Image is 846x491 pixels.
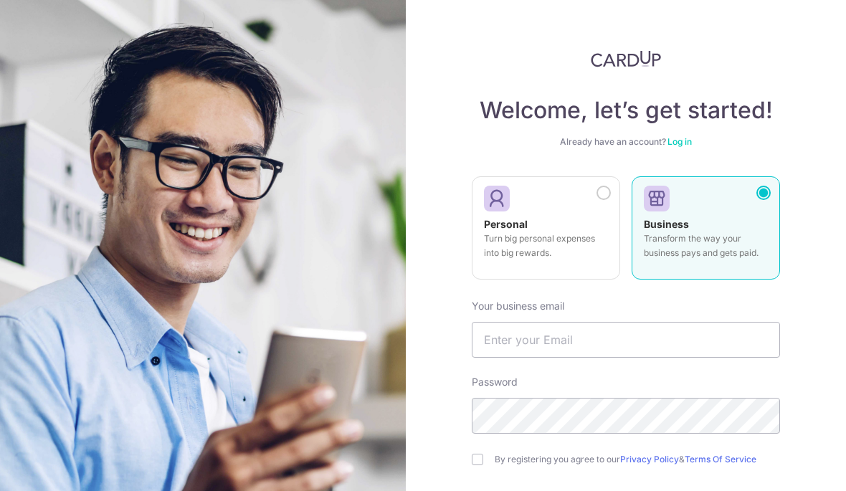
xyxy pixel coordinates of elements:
[644,232,768,260] p: Transform the way your business pays and gets paid.
[644,218,689,230] strong: Business
[667,136,692,147] a: Log in
[472,96,780,125] h4: Welcome, let’s get started!
[685,454,756,464] a: Terms Of Service
[472,322,780,358] input: Enter your Email
[591,50,661,67] img: CardUp Logo
[495,454,780,465] label: By registering you agree to our &
[472,299,564,313] label: Your business email
[484,218,528,230] strong: Personal
[472,136,780,148] div: Already have an account?
[632,176,780,288] a: Business Transform the way your business pays and gets paid.
[472,176,620,288] a: Personal Turn big personal expenses into big rewards.
[620,454,679,464] a: Privacy Policy
[472,375,518,389] label: Password
[484,232,608,260] p: Turn big personal expenses into big rewards.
